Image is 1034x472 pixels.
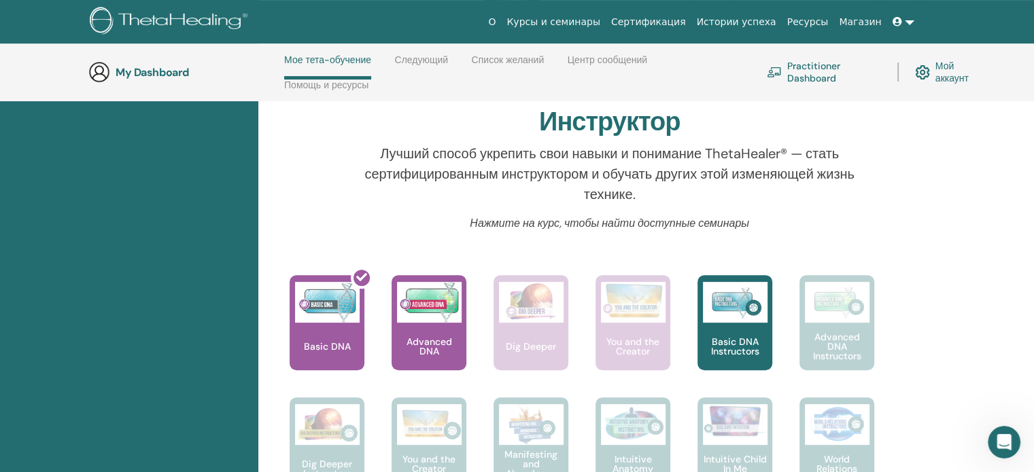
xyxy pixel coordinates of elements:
img: Intuitive Anatomy Instructors [601,404,666,445]
div: איפה אני מתחיל? [44,279,244,293]
h2: Инструктор [539,107,680,138]
p: Advanced DNA Instructors [799,332,874,361]
a: Basic DNA Basic DNA [290,275,364,397]
img: You and the Creator [601,282,666,319]
div: קבלת הסמכה כמתרגל [44,204,244,218]
p: איך אפשר לעזור? [27,120,245,143]
a: О [483,10,501,35]
a: Центр сообщений [568,54,647,76]
span: חיפוש עזרה [192,173,244,187]
button: בית [182,347,272,401]
span: עזרה [35,381,56,391]
img: World Relations Instructors [805,404,869,445]
div: לוח המחוונים לתלמיד שלך - כיצד לעשות [20,249,252,274]
img: You and the Creator Instructors [397,404,462,445]
div: הבוט והצוות שלנו יכולים לעזור [66,338,244,352]
img: chalkboard-teacher.svg [767,67,782,77]
img: Basic DNA [295,282,360,323]
a: Магазин [833,10,886,35]
img: Advanced DNA Instructors [805,282,869,323]
a: Истории успеха [691,10,782,35]
p: Basic DNA Instructors [697,337,772,356]
a: Basic DNA Instructors Basic DNA Instructors [697,275,772,397]
img: generic-user-icon.jpg [88,61,110,83]
a: Курсы и семинары [501,10,606,35]
a: Мой аккаунт [915,57,984,87]
img: Basic DNA Instructors [703,282,768,323]
a: You and the Creator You and the Creator [596,275,670,397]
a: Advanced DNA Instructors Advanced DNA Instructors [799,275,874,397]
p: Dig Deeper [500,342,562,351]
img: logo.png [90,7,252,37]
a: Мое тета-обучение [284,54,371,79]
a: Advanced DNA Advanced DNA [392,275,466,397]
a: Список желаний [472,54,545,76]
a: Следующий [394,54,448,76]
a: Practitioner Dashboard [767,57,881,87]
div: כיצד סטודנטים יכולים למצוא קורסים וסמינרים [44,229,244,243]
p: שלום 👋 [27,96,245,120]
div: שאל שאלה [66,323,244,338]
div: Profile image for ThetaHealing [48,22,75,49]
div: סגור [14,22,38,46]
div: שאל שאלההבוט והצוות שלנו יכולים לעזורProfile image for Operator [14,312,258,363]
span: הודעות [122,381,150,391]
div: כיצד סטודנטים יכולים למצוא קורסים וסמינרים [20,223,252,249]
h3: My Dashboard [116,66,252,79]
img: logo [131,26,245,48]
img: Dig Deeper Instructors [295,404,360,445]
div: לוח המחוונים לתלמיד שלך - כיצד לעשות [44,254,244,268]
button: הודעות [90,347,181,401]
p: Нажмите на курс, чтобы найти доступные семинары [339,215,880,232]
a: Помощь и ресурсы [284,79,368,101]
div: קבלת הסמכה כמתרגל [20,198,252,223]
p: You and the Creator [596,337,670,356]
img: Profile image for Operator [44,329,61,346]
p: Лучший способ укрепить свои навыки и понимание ThetaHealer® — стать сертифицированным инструкторо... [339,143,880,204]
img: Dig Deeper [499,282,564,323]
div: איפה אני מתחיל? [20,274,252,299]
span: בית [219,381,234,391]
button: חיפוש עזרה [20,166,252,193]
a: Сертификация [606,10,691,35]
img: Manifesting and Abundance Instructors [499,404,564,445]
a: Ресурсы [782,10,834,35]
p: Advanced DNA [392,337,466,356]
iframe: Intercom live chat [988,426,1020,458]
img: Intuitive Child In Me Instructors [703,404,768,437]
img: cog.svg [915,62,930,83]
img: Advanced DNA [397,282,462,323]
a: Dig Deeper Dig Deeper [494,275,568,397]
